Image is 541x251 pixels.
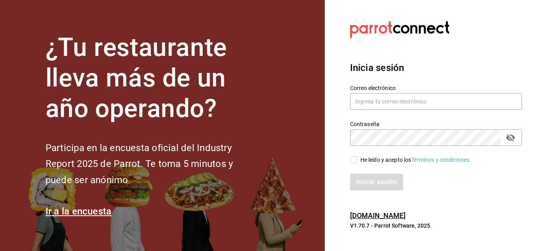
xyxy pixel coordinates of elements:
h1: ¿Tu restaurante lleva más de un año operando? [46,33,259,124]
h3: Inicia sesión [350,61,522,75]
a: [DOMAIN_NAME] [350,211,406,220]
div: He leído y acepto los [360,156,471,164]
a: Ir a la encuesta [46,206,112,217]
h2: Participa en la encuesta oficial del Industry Report 2025 de Parrot. Te toma 5 minutos y puede se... [46,140,259,188]
a: Términos y condiciones. [411,157,471,163]
p: V1.70.7 - Parrot Software, 2025. [350,222,522,230]
button: passwordField [504,131,517,144]
label: Contraseña [350,121,522,127]
input: Ingresa tu correo electrónico [350,93,522,110]
label: Correo electrónico [350,85,522,91]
